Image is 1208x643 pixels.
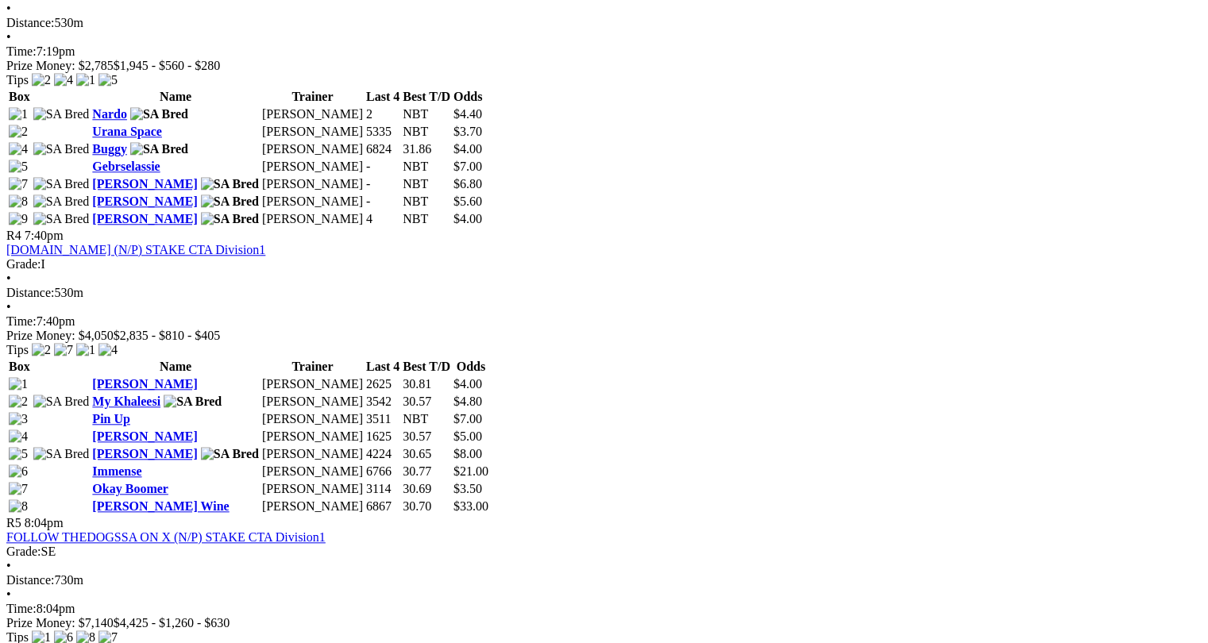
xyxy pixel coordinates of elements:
[9,377,28,391] img: 1
[261,481,364,497] td: [PERSON_NAME]
[402,141,451,157] td: 31.86
[54,343,73,357] img: 7
[92,482,168,495] a: Okay Boomer
[33,107,90,121] img: SA Bred
[33,447,90,461] img: SA Bred
[25,516,64,529] span: 8:04pm
[92,125,162,138] a: Urana Space
[365,394,400,410] td: 3542
[261,394,364,410] td: [PERSON_NAME]
[32,343,51,357] img: 2
[6,314,1202,329] div: 7:40pm
[9,125,28,139] img: 2
[92,395,160,408] a: My Khaleesi
[9,212,28,226] img: 9
[402,194,451,210] td: NBT
[6,229,21,242] span: R4
[6,257,41,271] span: Grade:
[6,16,54,29] span: Distance:
[365,359,400,375] th: Last 4
[261,429,364,445] td: [PERSON_NAME]
[130,107,188,121] img: SA Bred
[365,429,400,445] td: 1625
[261,376,364,392] td: [PERSON_NAME]
[453,395,482,408] span: $4.80
[6,602,1202,616] div: 8:04pm
[9,395,28,409] img: 2
[261,89,364,105] th: Trainer
[6,30,11,44] span: •
[453,142,482,156] span: $4.00
[33,395,90,409] img: SA Bred
[6,73,29,87] span: Tips
[98,73,118,87] img: 5
[9,194,28,209] img: 8
[9,412,28,426] img: 3
[453,160,482,173] span: $7.00
[6,243,265,256] a: [DOMAIN_NAME] (N/P) STAKE CTA Division1
[365,141,400,157] td: 6824
[92,177,197,191] a: [PERSON_NAME]
[261,211,364,227] td: [PERSON_NAME]
[114,616,230,630] span: $4,425 - $1,260 - $630
[9,160,28,174] img: 5
[9,142,28,156] img: 4
[92,107,127,121] a: Nardo
[261,359,364,375] th: Trainer
[92,412,130,425] a: Pin Up
[453,194,482,208] span: $5.60
[453,377,482,391] span: $4.00
[365,464,400,479] td: 6766
[365,176,400,192] td: -
[25,229,64,242] span: 7:40pm
[201,447,259,461] img: SA Bred
[6,559,11,572] span: •
[98,343,118,357] img: 4
[453,177,482,191] span: $6.80
[261,446,364,462] td: [PERSON_NAME]
[261,141,364,157] td: [PERSON_NAME]
[6,530,326,544] a: FOLLOW THEDOGSSA ON X (N/P) STAKE CTA Division1
[201,194,259,209] img: SA Bred
[402,359,451,375] th: Best T/D
[6,587,11,601] span: •
[402,411,451,427] td: NBT
[365,106,400,122] td: 2
[402,106,451,122] td: NBT
[33,177,90,191] img: SA Bred
[92,429,197,443] a: [PERSON_NAME]
[261,194,364,210] td: [PERSON_NAME]
[33,194,90,209] img: SA Bred
[365,211,400,227] td: 4
[365,481,400,497] td: 3114
[261,159,364,175] td: [PERSON_NAME]
[130,142,188,156] img: SA Bred
[6,516,21,529] span: R5
[453,412,482,425] span: $7.00
[453,499,488,513] span: $33.00
[6,44,1202,59] div: 7:19pm
[402,159,451,175] td: NBT
[453,89,483,105] th: Odds
[6,16,1202,30] div: 530m
[6,286,54,299] span: Distance:
[76,73,95,87] img: 1
[9,107,28,121] img: 1
[365,376,400,392] td: 2625
[201,177,259,191] img: SA Bred
[114,59,221,72] span: $1,945 - $560 - $280
[453,447,482,460] span: $8.00
[402,464,451,479] td: 30.77
[6,573,1202,587] div: 730m
[365,411,400,427] td: 3511
[6,257,1202,271] div: I
[365,89,400,105] th: Last 4
[6,314,37,328] span: Time:
[6,286,1202,300] div: 530m
[402,429,451,445] td: 30.57
[92,447,197,460] a: [PERSON_NAME]
[54,73,73,87] img: 4
[6,2,11,15] span: •
[114,329,221,342] span: $2,835 - $810 - $405
[453,464,488,478] span: $21.00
